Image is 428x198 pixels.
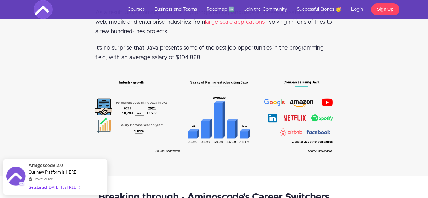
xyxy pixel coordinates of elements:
[29,183,80,191] div: Get started [DATE]. It's FREE
[29,170,76,175] span: Our new Platform is HERE
[6,167,25,187] img: provesource social proof notification image
[33,176,53,182] a: ProveSource
[95,79,333,154] img: n8Em1eYZS92oblgMvmiw_Java+Graphic+%2851%29.png
[29,162,63,169] span: Amigoscode 2.0
[95,10,332,34] span: As a result, Java dominates as the top programming language and sees versatile uses across web, m...
[205,19,265,25] a: large-scale applications
[371,3,399,15] a: Sign Up
[95,45,324,60] span: It’s no surprise that Java presents some of the best job opportunities in the programming field, ...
